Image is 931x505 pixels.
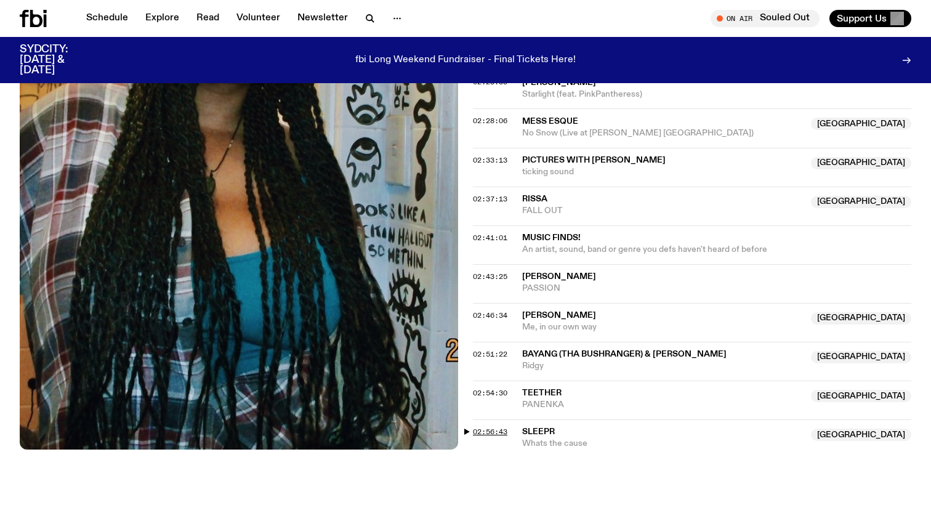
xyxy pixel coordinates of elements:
[189,10,227,27] a: Read
[522,438,804,450] span: Whats the cause
[811,390,911,402] span: [GEOGRAPHIC_DATA]
[473,235,507,241] button: 02:41:01
[473,194,507,204] span: 02:37:13
[473,388,507,398] span: 02:54:30
[522,283,911,294] span: PASSION
[811,351,911,363] span: [GEOGRAPHIC_DATA]
[473,116,507,126] span: 02:28:06
[20,44,99,76] h3: SYDCITY: [DATE] & [DATE]
[811,118,911,130] span: [GEOGRAPHIC_DATA]
[522,166,804,178] span: ticking sound
[811,157,911,169] span: [GEOGRAPHIC_DATA]
[811,196,911,208] span: [GEOGRAPHIC_DATA]
[473,272,507,281] span: 02:43:25
[522,232,904,244] span: MUSIC FINDS!
[473,196,507,203] button: 02:37:13
[473,233,507,243] span: 02:41:01
[355,55,576,66] p: fbi Long Weekend Fundraiser - Final Tickets Here!
[473,79,507,86] button: 02:23:39
[473,273,507,280] button: 02:43:25
[522,311,596,320] span: [PERSON_NAME]
[522,389,562,397] span: Teether
[522,205,804,217] span: FALL OUT
[473,155,507,165] span: 02:33:13
[473,118,507,124] button: 02:28:06
[522,427,555,436] span: SLEEPR
[522,245,767,254] span: An artist, sound, band or genre you defs haven't heard of before
[522,195,547,203] span: RISSA
[522,89,911,100] span: Starlight (feat. PinkPantheress)
[473,312,507,319] button: 02:46:34
[522,127,804,139] span: No Snow (Live at [PERSON_NAME] [GEOGRAPHIC_DATA])
[522,156,666,164] span: pictures with [PERSON_NAME]
[522,321,804,333] span: Me, in our own way
[473,351,507,358] button: 02:51:22
[711,10,820,27] button: On AirSouled Out
[522,350,727,358] span: BAYANG (tha Bushranger) & [PERSON_NAME]
[522,272,596,281] span: [PERSON_NAME]
[522,78,596,87] span: [PERSON_NAME]
[829,10,911,27] button: Support Us
[522,360,804,372] span: Ridgy
[473,310,507,320] span: 02:46:34
[522,117,578,126] span: Mess Esque
[811,429,911,441] span: [GEOGRAPHIC_DATA]
[473,427,507,437] span: 02:56:43
[837,13,887,24] span: Support Us
[473,157,507,164] button: 02:33:13
[473,349,507,359] span: 02:51:22
[79,10,135,27] a: Schedule
[522,399,804,411] span: PANENKA
[290,10,355,27] a: Newsletter
[811,312,911,325] span: [GEOGRAPHIC_DATA]
[229,10,288,27] a: Volunteer
[473,390,507,397] button: 02:54:30
[138,10,187,27] a: Explore
[473,429,507,435] button: 02:56:43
